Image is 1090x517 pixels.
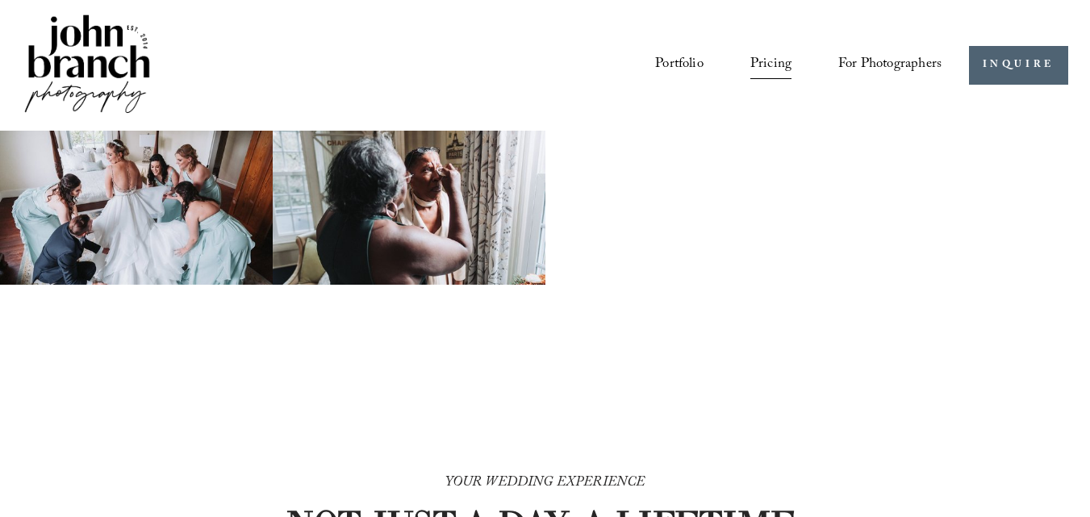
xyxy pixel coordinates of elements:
[22,11,152,120] img: John Branch IV Photography
[750,50,791,80] a: Pricing
[969,46,1068,85] a: INQUIRE
[655,50,704,80] a: Portfolio
[445,472,645,495] em: YOUR WEDDING EXPERIENCE
[838,52,942,79] span: For Photographers
[273,131,545,285] img: Woman applying makeup to another woman near a window with floral curtains and autumn flowers.
[838,50,942,80] a: folder dropdown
